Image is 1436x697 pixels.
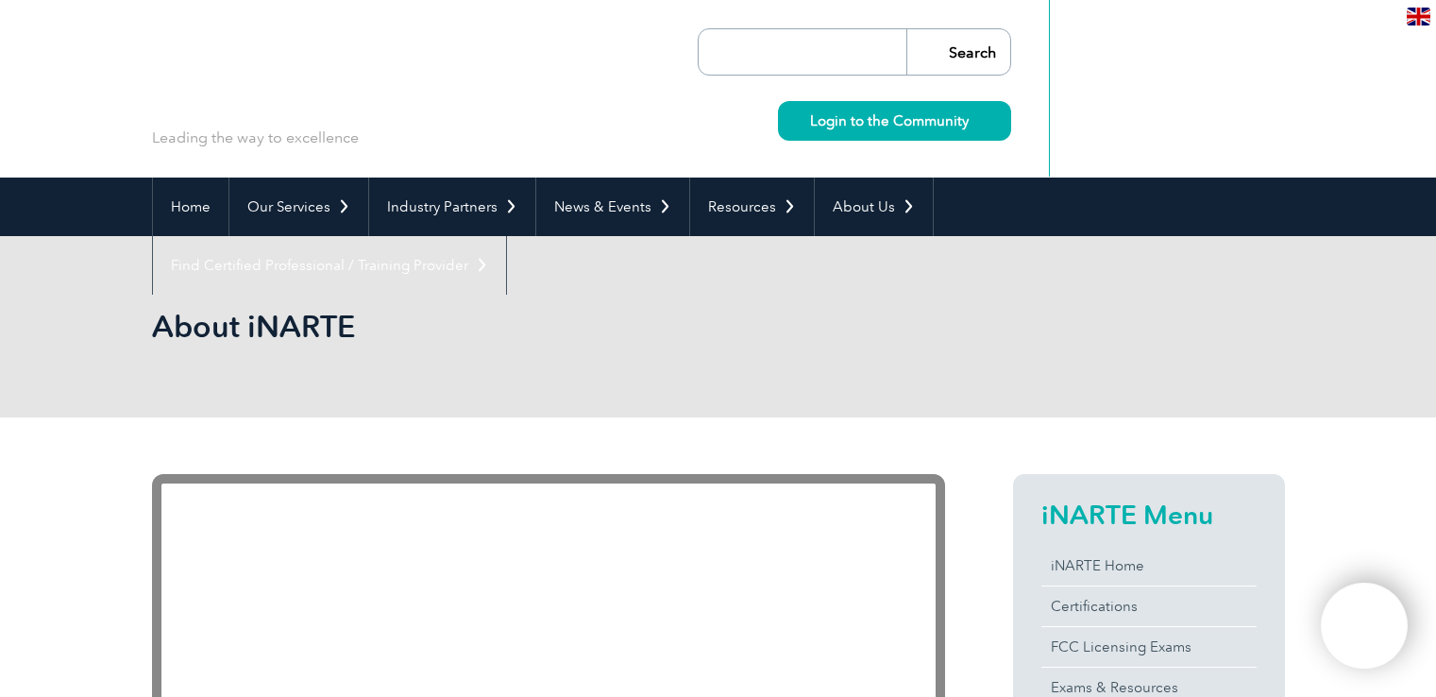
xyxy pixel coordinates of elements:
[1041,546,1257,586] a: iNARTE Home
[152,127,359,148] p: Leading the way to excellence
[1041,586,1257,626] a: Certifications
[1041,627,1257,667] a: FCC Licensing Exams
[536,178,689,236] a: News & Events
[906,29,1010,75] input: Search
[153,236,506,295] a: Find Certified Professional / Training Provider
[229,178,368,236] a: Our Services
[690,178,814,236] a: Resources
[1041,500,1257,530] h2: iNARTE Menu
[1341,603,1388,650] img: svg+xml;nitro-empty-id=OTA2OjExNg==-1;base64,PHN2ZyB2aWV3Qm94PSIwIDAgNDAwIDQwMCIgd2lkdGg9IjQwMCIg...
[152,312,945,342] h2: About iNARTE
[815,178,933,236] a: About Us
[369,178,535,236] a: Industry Partners
[1407,8,1430,25] img: en
[153,178,228,236] a: Home
[969,115,979,126] img: svg+xml;nitro-empty-id=MzU4OjIyMw==-1;base64,PHN2ZyB2aWV3Qm94PSIwIDAgMTEgMTEiIHdpZHRoPSIxMSIgaGVp...
[778,101,1011,141] a: Login to the Community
